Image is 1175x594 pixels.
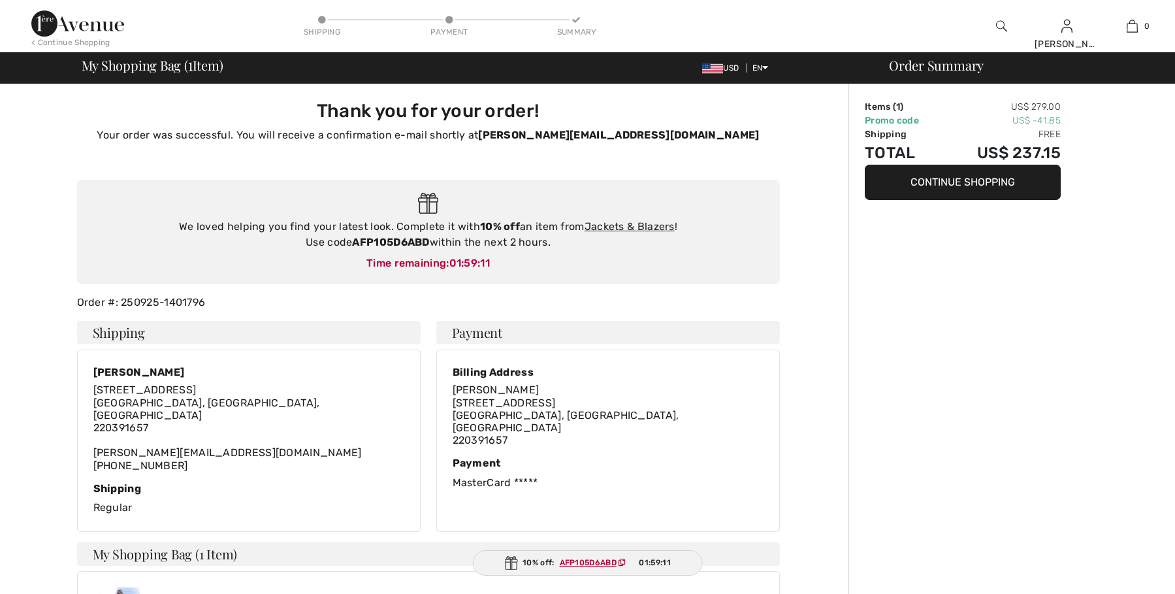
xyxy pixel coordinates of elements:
[352,236,429,248] strong: AFP105D6ABD
[85,100,772,122] h3: Thank you for your order!
[1144,20,1150,32] span: 0
[942,127,1061,141] td: Free
[90,256,767,271] div: Time remaining:
[942,141,1061,165] td: US$ 237.15
[942,114,1061,127] td: US$ -41.85
[453,457,764,469] div: Payment
[418,193,438,214] img: Gift.svg
[90,219,767,250] div: We loved helping you find your latest look. Complete it with an item from ! Use code within the n...
[896,101,900,112] span: 1
[93,482,404,516] div: Regular
[449,257,490,269] span: 01:59:11
[77,321,421,344] h4: Shipping
[478,129,759,141] strong: [PERSON_NAME][EMAIL_ADDRESS][DOMAIN_NAME]
[1061,18,1072,34] img: My Info
[873,59,1167,72] div: Order Summary
[93,482,404,495] div: Shipping
[865,114,942,127] td: Promo code
[865,165,1061,200] button: Continue Shopping
[31,10,124,37] img: 1ère Avenue
[93,384,320,434] span: [STREET_ADDRESS] [GEOGRAPHIC_DATA], [GEOGRAPHIC_DATA], [GEOGRAPHIC_DATA] 220391657
[69,295,788,310] div: Order #: 250925-1401796
[560,558,617,567] ins: AFP105D6ABD
[31,37,110,48] div: < Continue Shopping
[557,26,596,38] div: Summary
[77,542,780,566] h4: My Shopping Bag (1 Item)
[453,366,764,378] div: Billing Address
[472,550,703,576] div: 10% off:
[430,26,469,38] div: Payment
[1100,18,1164,34] a: 0
[480,220,520,233] strong: 10% off
[1061,20,1072,32] a: Sign In
[85,127,772,143] p: Your order was successful. You will receive a confirmation e-mail shortly at
[865,141,942,165] td: Total
[996,18,1007,34] img: search the website
[453,384,539,396] span: [PERSON_NAME]
[82,59,223,72] span: My Shopping Bag ( Item)
[93,366,404,378] div: [PERSON_NAME]
[639,557,670,569] span: 01:59:11
[1035,37,1099,51] div: [PERSON_NAME]
[453,397,679,447] span: [STREET_ADDRESS] [GEOGRAPHIC_DATA], [GEOGRAPHIC_DATA], [GEOGRAPHIC_DATA] 220391657
[752,63,769,73] span: EN
[865,127,942,141] td: Shipping
[1127,18,1138,34] img: My Bag
[942,100,1061,114] td: US$ 279.00
[188,56,193,73] span: 1
[865,100,942,114] td: Items ( )
[585,220,675,233] a: Jackets & Blazers
[702,63,723,74] img: US Dollar
[436,321,780,344] h4: Payment
[302,26,342,38] div: Shipping
[702,63,744,73] span: USD
[93,384,404,471] div: [PERSON_NAME][EMAIL_ADDRESS][DOMAIN_NAME] [PHONE_NUMBER]
[504,556,517,570] img: Gift.svg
